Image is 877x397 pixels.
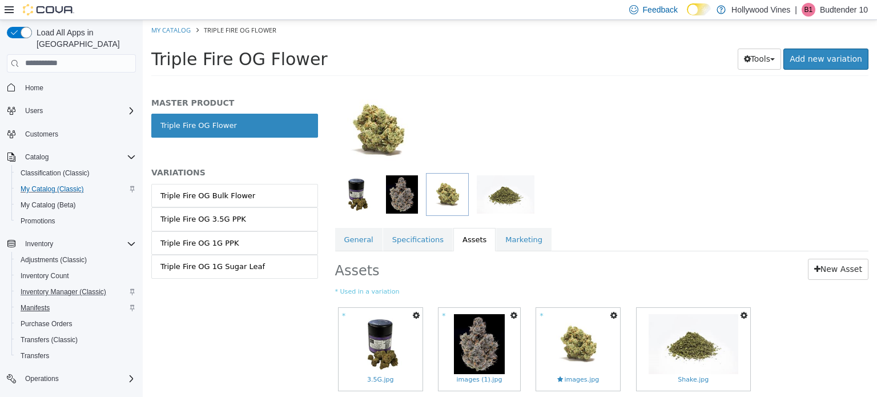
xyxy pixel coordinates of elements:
span: Operations [21,372,136,386]
span: Classification (Classic) [21,169,90,178]
span: Promotions [16,214,136,228]
img: 150 [192,67,278,153]
span: Promotions [21,216,55,226]
span: Load All Apps in [GEOGRAPHIC_DATA] [32,27,136,50]
a: Specifications [240,208,310,232]
a: Inventory Count [16,269,74,283]
a: My Catalog (Classic) [16,182,88,196]
a: Triple Fire OG Flower [9,94,175,118]
div: Triple Fire OG 1G Sugar Leaf [18,241,122,252]
span: Customers [21,127,136,141]
button: Purchase Orders [11,316,140,332]
p: Budtender 10 [820,3,868,17]
span: Transfers (Classic) [21,335,78,344]
a: Promotions [16,214,60,228]
button: Catalog [21,150,53,164]
button: Operations [21,372,63,386]
span: Triple Fire OG Flower [61,6,134,14]
p: Hollywood Vines [731,3,790,17]
a: Classification (Classic) [16,166,94,180]
span: My Catalog (Beta) [21,200,76,210]
a: General [192,208,240,232]
button: Home [2,79,140,96]
span: Purchase Orders [16,317,136,331]
span: Inventory [21,237,136,251]
a: Transfers [16,349,54,363]
span: Inventory Count [16,269,136,283]
span: Feedback [643,4,678,15]
img: Shake.jpg [506,294,596,354]
span: 3.5G.jpg [224,355,251,365]
span: Triple Fire OG Flower [9,29,185,49]
span: Inventory [25,239,53,248]
a: Shake.jpgShake.jpg [494,288,608,371]
span: Operations [25,374,59,383]
button: Tools [595,29,639,50]
img: 3.5G.jpg [208,294,268,354]
a: Purchase Orders [16,317,77,331]
span: My Catalog (Beta) [16,198,136,212]
button: Inventory Manager (Classic) [11,284,140,300]
a: Inventory Manager (Classic) [16,285,111,299]
span: Classification (Classic) [16,166,136,180]
div: Triple Fire OG 1G PPK [18,218,96,229]
button: My Catalog (Classic) [11,181,140,197]
button: Transfers [11,348,140,364]
span: images (1).jpg [314,355,360,365]
button: Catalog [2,149,140,165]
p: | [795,3,797,17]
span: Users [25,106,43,115]
button: Operations [2,371,140,387]
img: images.jpg [405,294,465,354]
h5: MASTER PRODUCT [9,78,175,88]
span: Catalog [21,150,136,164]
div: Triple Fire OG 3.5G PPK [18,194,103,205]
a: Add new variation [641,29,726,50]
a: images (1).jpgimages (1).jpg [296,288,377,371]
button: Manifests [11,300,140,316]
a: My Catalog (Beta) [16,198,81,212]
h5: VARIATIONS [9,147,175,158]
a: Manifests [16,301,54,315]
span: Catalog [25,153,49,162]
span: My Catalog (Classic) [16,182,136,196]
span: Transfers [21,351,49,360]
span: My Catalog (Classic) [21,185,84,194]
span: images.jpg [415,355,456,365]
span: Home [21,81,136,95]
button: Users [21,104,47,118]
button: Transfers (Classic) [11,332,140,348]
span: Transfers [16,349,136,363]
button: Promotions [11,213,140,229]
div: Triple Fire OG Bulk Flower [18,170,112,182]
input: Dark Mode [687,3,711,15]
a: Customers [21,127,63,141]
img: images (1).jpg [311,294,361,354]
span: Manifests [16,301,136,315]
button: Inventory Count [11,268,140,284]
img: Cova [23,4,74,15]
button: Classification (Classic) [11,165,140,181]
h2: Assets [192,239,404,260]
span: Users [21,104,136,118]
a: My Catalog [9,6,48,14]
button: My Catalog (Beta) [11,197,140,213]
a: Marketing [353,208,409,232]
span: Adjustments (Classic) [16,253,136,267]
span: Manifests [21,303,50,312]
span: Shake.jpg [535,355,566,365]
a: Assets [311,208,353,232]
a: New Asset [665,239,726,260]
span: Adjustments (Classic) [21,255,87,264]
button: Adjustments (Classic) [11,252,140,268]
span: Inventory Manager (Classic) [21,287,106,296]
span: B1 [804,3,813,17]
a: Transfers (Classic) [16,333,82,347]
button: Inventory [2,236,140,252]
div: Budtender 10 [802,3,815,17]
a: Adjustments (Classic) [16,253,91,267]
button: Inventory [21,237,58,251]
span: Inventory Manager (Classic) [16,285,136,299]
span: Transfers (Classic) [16,333,136,347]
